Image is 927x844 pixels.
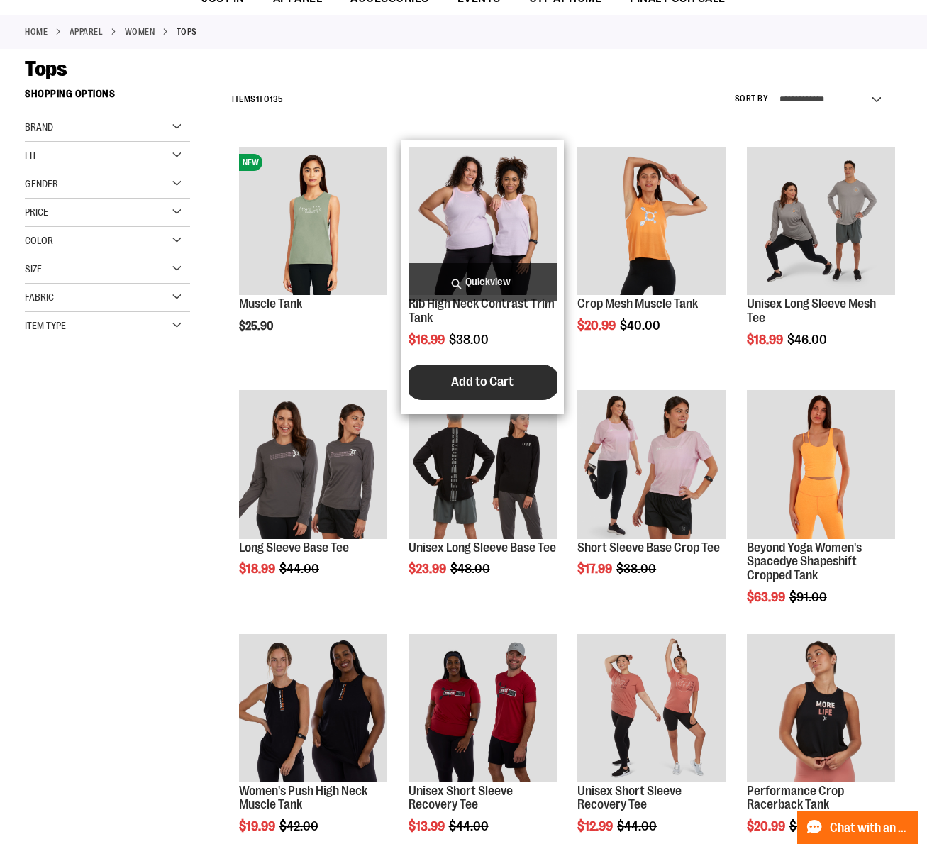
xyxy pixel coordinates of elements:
a: Rib High Neck Contrast Trim Tank [409,296,555,325]
img: Product image for Short Sleeve Base Crop Tee [577,390,726,538]
span: Gender [25,178,58,189]
a: Unisex Long Sleeve Mesh Tee primary image [747,147,895,297]
a: Short Sleeve Base Crop Tee [577,540,720,555]
span: $38.00 [449,333,491,347]
img: Unisex Long Sleeve Mesh Tee primary image [747,147,895,295]
div: product [232,383,394,612]
span: $63.99 [747,590,787,604]
div: product [570,383,733,612]
span: Chat with an Expert [830,821,910,835]
strong: Tops [177,26,197,38]
h2: Items to [232,89,284,111]
span: $20.99 [747,819,787,833]
span: Brand [25,121,53,133]
span: Fit [25,150,37,161]
span: $40.00 [620,318,662,333]
span: Add to Cart [451,374,514,389]
span: $44.00 [617,819,659,833]
span: 135 [270,94,284,104]
a: Unisex Long Sleeve Base Tee [409,540,556,555]
span: $44.00 [449,819,491,833]
a: Quickview [409,263,557,301]
button: Add to Cart [404,365,560,400]
strong: Shopping Options [25,82,190,113]
span: Tops [25,57,67,81]
a: Product image for Long Sleeve Base Tee [239,390,387,540]
div: product [740,383,902,640]
span: $12.99 [577,819,615,833]
span: Price [25,206,48,218]
span: $38.00 [616,562,658,576]
span: Color [25,235,53,246]
label: Sort By [735,93,769,105]
span: $38.00 [789,819,831,833]
a: Product image for Performance Crop Racerback Tank [747,634,895,784]
img: Product image for Unisex SS Recovery Tee [409,634,557,782]
span: $13.99 [409,819,447,833]
a: Home [25,26,48,38]
a: Product image for Unisex SS Recovery Tee [409,634,557,784]
a: Crop Mesh Muscle Tank primary image [577,147,726,297]
a: Unisex Short Sleeve Recovery Tee [409,784,513,812]
a: WOMEN [125,26,155,38]
span: $20.99 [577,318,618,333]
img: Product image for Performance Crop Racerback Tank [747,634,895,782]
span: $23.99 [409,562,448,576]
a: Women's Push High Neck Muscle Tank [239,784,367,812]
span: NEW [239,154,262,171]
div: product [232,140,394,369]
button: Chat with an Expert [797,811,919,844]
a: APPAREL [70,26,104,38]
a: Product image for Beyond Yoga Womens Spacedye Shapeshift Cropped Tank [747,390,895,540]
a: Muscle TankNEW [239,147,387,297]
img: Muscle Tank [239,147,387,295]
img: Product image for Push High Neck Muscle Tank [239,634,387,782]
span: Item Type [25,320,66,331]
span: $18.99 [239,562,277,576]
a: Product image for Unisex Short Sleeve Recovery Tee [577,634,726,784]
span: $25.90 [239,320,275,333]
img: Product image for Unisex Long Sleeve Base Tee [409,390,557,538]
span: $16.99 [409,333,447,347]
span: $17.99 [577,562,614,576]
a: Unisex Long Sleeve Mesh Tee [747,296,876,325]
span: $46.00 [787,333,829,347]
a: Rib Tank w/ Contrast Binding primary image [409,147,557,297]
a: Muscle Tank [239,296,302,311]
img: Product image for Unisex Short Sleeve Recovery Tee [577,634,726,782]
img: Crop Mesh Muscle Tank primary image [577,147,726,295]
div: product [740,140,902,383]
a: Product image for Unisex Long Sleeve Base Tee [409,390,557,540]
div: product [401,140,564,414]
a: Performance Crop Racerback Tank [747,784,844,812]
span: $44.00 [279,562,321,576]
span: $18.99 [747,333,785,347]
div: product [570,140,733,369]
a: Product image for Push High Neck Muscle Tank [239,634,387,784]
span: 1 [256,94,260,104]
div: product [401,383,564,612]
a: Crop Mesh Muscle Tank [577,296,698,311]
a: Product image for Short Sleeve Base Crop Tee [577,390,726,540]
span: $48.00 [450,562,492,576]
span: $19.99 [239,819,277,833]
a: Beyond Yoga Women's Spacedye Shapeshift Cropped Tank [747,540,862,583]
img: Product image for Long Sleeve Base Tee [239,390,387,538]
span: Size [25,263,42,274]
a: Unisex Short Sleeve Recovery Tee [577,784,682,812]
span: $91.00 [789,590,829,604]
img: Product image for Beyond Yoga Womens Spacedye Shapeshift Cropped Tank [747,390,895,538]
img: Rib Tank w/ Contrast Binding primary image [409,147,557,295]
span: $42.00 [279,819,321,833]
span: Fabric [25,291,54,303]
a: Long Sleeve Base Tee [239,540,349,555]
